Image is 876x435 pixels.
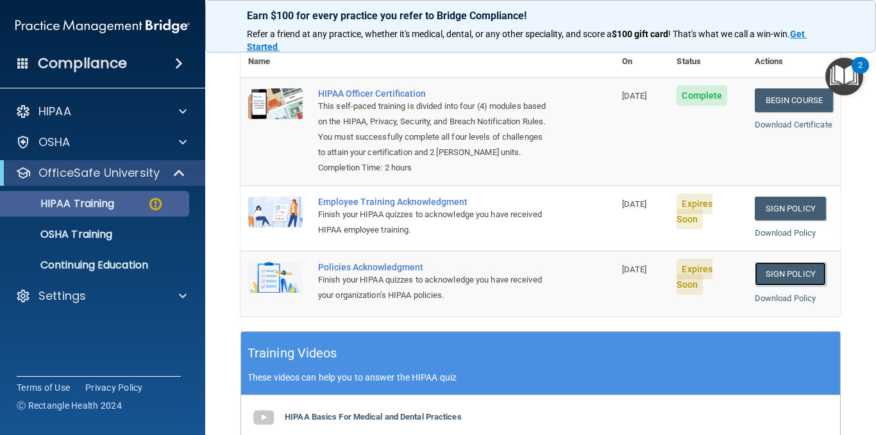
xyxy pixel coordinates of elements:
img: warning-circle.0cc9ac19.png [147,196,164,212]
p: Continuing Education [8,259,183,272]
span: Expires Soon [677,193,712,229]
div: Employee Training Acknowledgment [318,197,550,207]
p: HIPAA Training [8,197,114,210]
a: Get Started [247,29,807,52]
h5: Training Videos [248,342,337,365]
p: HIPAA [38,104,71,119]
a: Privacy Policy [85,381,143,394]
span: Refer a friend at any practice, whether it's medical, dental, or any other speciality, and score a [247,29,612,39]
a: HIPAA [15,104,187,119]
a: Download Policy [755,228,816,238]
p: OfficeSafe University [38,165,160,181]
a: Sign Policy [755,197,826,220]
p: These videos can help you to answer the HIPAA quiz [248,372,834,382]
div: 2 [858,65,863,82]
th: Name [240,31,310,78]
th: Expires On [614,31,669,78]
th: Actions [747,31,841,78]
img: gray_youtube_icon.38fcd6cc.png [251,405,276,431]
span: Complete [677,85,727,106]
div: Completion Time: 2 hours [318,160,550,176]
a: OSHA [15,135,187,150]
img: PMB logo [15,13,190,39]
a: HIPAA Officer Certification [318,88,550,99]
a: OfficeSafe University [15,165,186,181]
div: This self-paced training is divided into four (4) modules based on the HIPAA, Privacy, Security, ... [318,99,550,160]
a: Sign Policy [755,262,826,286]
span: ! That's what we call a win-win. [668,29,790,39]
div: Finish your HIPAA quizzes to acknowledge you have received your organization’s HIPAA policies. [318,272,550,303]
span: [DATE] [622,91,646,101]
a: Download Policy [755,293,816,303]
span: [DATE] [622,265,646,274]
strong: $100 gift card [612,29,668,39]
th: Status [669,31,746,78]
p: Earn $100 for every practice you refer to Bridge Compliance! [247,10,834,22]
b: HIPAA Basics For Medical and Dental Practices [285,412,462,422]
p: Settings [38,288,86,304]
a: Settings [15,288,187,304]
span: Expires Soon [677,259,712,295]
button: Open Resource Center, 2 new notifications [825,58,863,95]
span: [DATE] [622,199,646,209]
a: Begin Course [755,88,833,112]
div: Finish your HIPAA quizzes to acknowledge you have received HIPAA employee training. [318,207,550,238]
div: Policies Acknowledgment [318,262,550,272]
span: Ⓒ Rectangle Health 2024 [17,399,122,412]
h4: Compliance [38,54,127,72]
p: OSHA Training [8,228,112,241]
p: OSHA [38,135,71,150]
a: Download Certificate [755,120,832,129]
a: Terms of Use [17,381,70,394]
